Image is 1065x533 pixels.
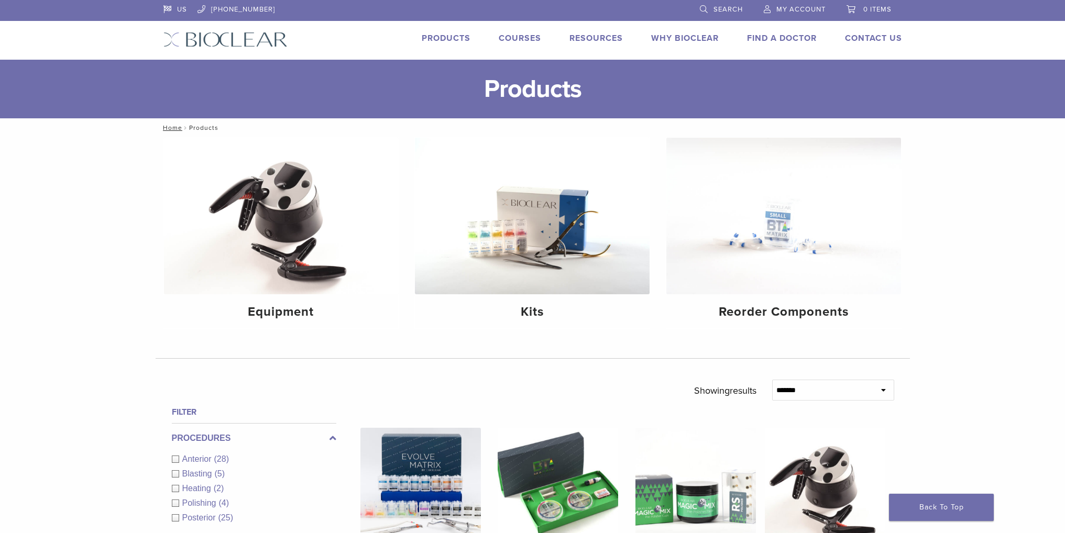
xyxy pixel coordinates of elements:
[218,513,233,522] span: (25)
[172,303,390,321] h4: Equipment
[889,494,994,521] a: Back To Top
[214,469,225,478] span: (5)
[666,138,901,328] a: Reorder Components
[713,5,743,14] span: Search
[569,33,623,43] a: Resources
[164,138,399,294] img: Equipment
[218,498,229,507] span: (4)
[164,138,399,328] a: Equipment
[214,454,229,463] span: (28)
[415,138,650,294] img: Kits
[845,33,902,43] a: Contact Us
[160,124,182,131] a: Home
[666,138,901,294] img: Reorder Components
[163,32,288,47] img: Bioclear
[182,513,218,522] span: Posterior
[182,498,219,507] span: Polishing
[214,484,224,493] span: (2)
[422,33,470,43] a: Products
[182,469,215,478] span: Blasting
[423,303,641,321] h4: Kits
[415,138,650,328] a: Kits
[156,118,910,137] nav: Products
[651,33,719,43] a: Why Bioclear
[863,5,892,14] span: 0 items
[182,454,214,463] span: Anterior
[747,33,817,43] a: Find A Doctor
[182,484,214,493] span: Heating
[172,406,336,418] h4: Filter
[776,5,826,14] span: My Account
[172,432,336,445] label: Procedures
[694,380,756,402] p: Showing results
[182,125,189,130] span: /
[675,303,893,321] h4: Reorder Components
[499,33,541,43] a: Courses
